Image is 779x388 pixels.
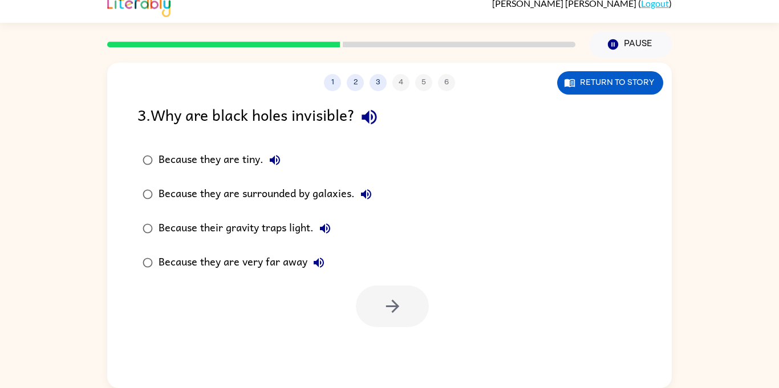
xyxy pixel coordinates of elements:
[370,74,387,91] button: 3
[159,183,378,206] div: Because they are surrounded by galaxies.
[589,31,672,58] button: Pause
[307,251,330,274] button: Because they are very far away
[159,149,286,171] div: Because they are tiny.
[355,183,378,206] button: Because they are surrounded by galaxies.
[159,217,336,240] div: Because their gravity traps light.
[137,103,642,132] div: 3 . Why are black holes invisible?
[347,74,364,91] button: 2
[557,71,663,95] button: Return to story
[263,149,286,171] button: Because they are tiny.
[324,74,341,91] button: 1
[159,251,330,274] div: Because they are very far away
[314,217,336,240] button: Because their gravity traps light.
